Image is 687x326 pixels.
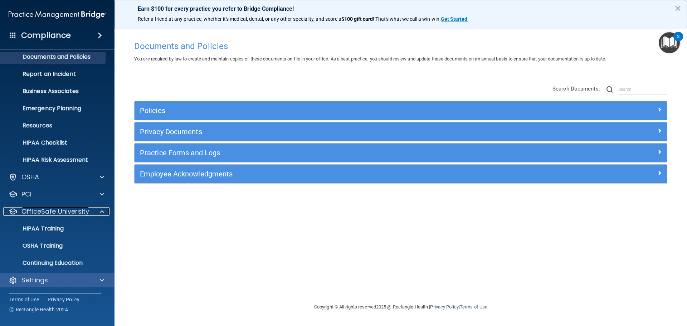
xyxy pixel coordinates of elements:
input: Search [618,84,667,95]
h4: Documents and Policies [134,42,667,51]
span: Ⓒ Rectangle Health 2024 [9,306,68,313]
div: 2 [677,37,679,46]
a: Terms of Use [9,296,39,303]
a: Get Started [441,16,468,22]
img: ic-search.3b580494.png [606,86,613,93]
p: Continuing Education [5,259,102,267]
a: Privacy Policy [430,304,458,310]
a: Privacy Policy [48,296,80,303]
p: HIPAA Training [5,225,64,232]
span: You are required by law to create and maintain copies of these documents on file in your office. ... [134,56,606,62]
h5: Privacy Documents [140,128,528,136]
a: OfficeSafe University [9,207,104,216]
a: OSHA [9,173,104,181]
p: HIPAA Checklist [5,139,102,146]
a: Policies [140,105,662,116]
a: Employee Acknowledgments [140,168,662,180]
a: Practice Forms and Logs [140,147,662,159]
span: Search Documents: [552,86,600,92]
p: PCI [21,190,31,199]
p: Earn $100 for every practice you refer to Bridge Compliance! [138,5,664,12]
p: HIPAA Risk Assessment [5,156,102,164]
a: Privacy Documents [140,126,662,137]
p: Documents and Policies [5,53,102,60]
p: Settings [21,276,48,284]
span: ! That's what we call a win-win. [373,16,441,22]
h5: Practice Forms and Logs [140,149,528,157]
a: Terms of Use [460,304,487,310]
span: Refer a friend at any practice, whether it's medical, dental, or any other speciality, and score a [138,16,341,22]
p: Report an Incident [5,70,102,78]
p: Resources [5,122,102,129]
h5: Employee Acknowledgments [140,170,528,178]
p: Emergency Planning [5,105,102,112]
h4: Compliance [21,30,71,40]
strong: Get Started [441,16,467,22]
p: OSHA Training [5,242,63,249]
div: Copyright © All rights reserved 2025 @ Rectangle Health | | [270,296,531,318]
h5: Policies [140,107,528,115]
button: Close [674,3,681,14]
p: OfficeSafe University [21,207,89,216]
a: Settings [9,276,104,284]
img: PMB logo [9,8,106,22]
button: Open Resource Center, 2 new notifications [659,32,680,53]
a: PCI [9,190,104,199]
strong: $100 gift card [341,16,373,22]
p: OSHA [21,173,39,181]
p: Business Associates [5,88,102,95]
